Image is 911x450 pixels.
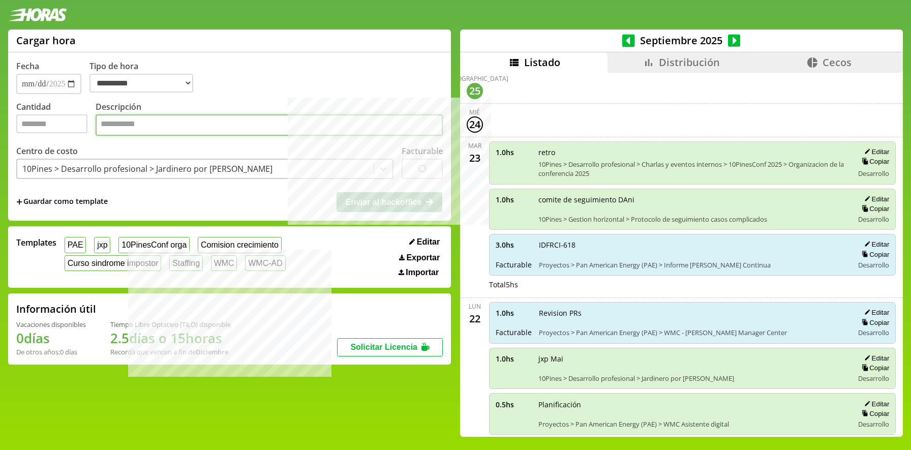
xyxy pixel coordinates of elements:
[467,150,483,166] div: 23
[861,195,889,203] button: Editar
[858,374,889,383] span: Desarrollo
[406,237,443,247] button: Editar
[89,74,193,93] select: Tipo de hora
[861,240,889,249] button: Editar
[538,419,847,429] span: Proyectos > Pan American Energy (PAE) > WMC Asistente digital
[110,329,231,347] h1: 2.5 días o 15 horas
[469,108,480,116] div: mié
[402,145,443,157] label: Facturable
[245,255,285,271] button: WMC-AD
[468,141,481,150] div: mar
[96,114,443,136] textarea: Descripción
[538,160,847,178] span: 10Pines > Desarrollo profesional > Charlas y eventos internos > 10PinesConf 2025 > Organizacion d...
[16,34,76,47] h1: Cargar hora
[823,55,852,69] span: Cecos
[861,147,889,156] button: Editar
[859,318,889,327] button: Copiar
[396,253,443,263] button: Exportar
[858,260,889,269] span: Desarrollo
[859,364,889,372] button: Copiar
[539,308,847,318] span: Revision PRs
[496,308,532,318] span: 1.0 hs
[467,83,483,99] div: 25
[441,74,508,83] div: [DEMOGRAPHIC_DATA]
[16,237,56,248] span: Templates
[635,34,728,47] span: Septiembre 2025
[16,302,96,316] h2: Información útil
[496,354,531,364] span: 1.0 hs
[859,409,889,418] button: Copiar
[89,61,201,94] label: Tipo de hora
[859,204,889,213] button: Copiar
[659,55,720,69] span: Distribución
[16,114,87,133] input: Cantidad
[8,8,67,21] img: logotipo
[16,145,78,157] label: Centro de costo
[858,419,889,429] span: Desarrollo
[65,255,161,271] button: Curso sindrome impostor
[859,250,889,259] button: Copiar
[211,255,237,271] button: WMC
[118,237,190,253] button: 10PinesConf orga
[406,253,440,262] span: Exportar
[858,328,889,337] span: Desarrollo
[110,320,231,329] div: Tiempo Libre Optativo (TiLO) disponible
[469,302,481,311] div: lun
[538,215,847,224] span: 10Pines > Gestion horizontal > Protocolo de seguimiento casos complicados
[467,311,483,327] div: 22
[861,354,889,363] button: Editar
[496,327,532,337] span: Facturable
[16,101,96,138] label: Cantidad
[496,400,531,409] span: 0.5 hs
[496,195,531,204] span: 1.0 hs
[859,157,889,166] button: Copiar
[496,240,532,250] span: 3.0 hs
[96,101,443,138] label: Descripción
[538,374,847,383] span: 10Pines > Desarrollo profesional > Jardinero por [PERSON_NAME]
[861,400,889,408] button: Editar
[337,338,443,356] button: Solicitar Licencia
[496,260,532,269] span: Facturable
[65,237,86,253] button: PAE
[858,215,889,224] span: Desarrollo
[538,400,847,409] span: Planificación
[16,329,86,347] h1: 0 días
[460,73,903,435] div: scrollable content
[16,196,22,207] span: +
[94,237,110,253] button: jxp
[406,268,439,277] span: Importar
[198,237,282,253] button: Comision crecimiento
[110,347,231,356] div: Recordá que vencen a fin de
[489,280,896,289] div: Total 5 hs
[196,347,228,356] b: Diciembre
[538,354,847,364] span: jxp Mai
[169,255,203,271] button: Staffing
[539,328,847,337] span: Proyectos > Pan American Energy (PAE) > WMC - [PERSON_NAME] Manager Center
[538,147,847,157] span: retro
[524,55,560,69] span: Listado
[496,147,531,157] span: 1.0 hs
[539,240,847,250] span: IDFRCI-618
[16,61,39,72] label: Fecha
[858,169,889,178] span: Desarrollo
[467,116,483,133] div: 24
[539,260,847,269] span: Proyectos > Pan American Energy (PAE) > Informe [PERSON_NAME] Continua
[861,308,889,317] button: Editar
[16,347,86,356] div: De otros años: 0 días
[22,163,272,174] div: 10Pines > Desarrollo profesional > Jardinero por [PERSON_NAME]
[350,343,417,351] span: Solicitar Licencia
[16,196,108,207] span: +Guardar como template
[417,237,440,247] span: Editar
[16,320,86,329] div: Vacaciones disponibles
[538,195,847,204] span: comite de seguimiento DAni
